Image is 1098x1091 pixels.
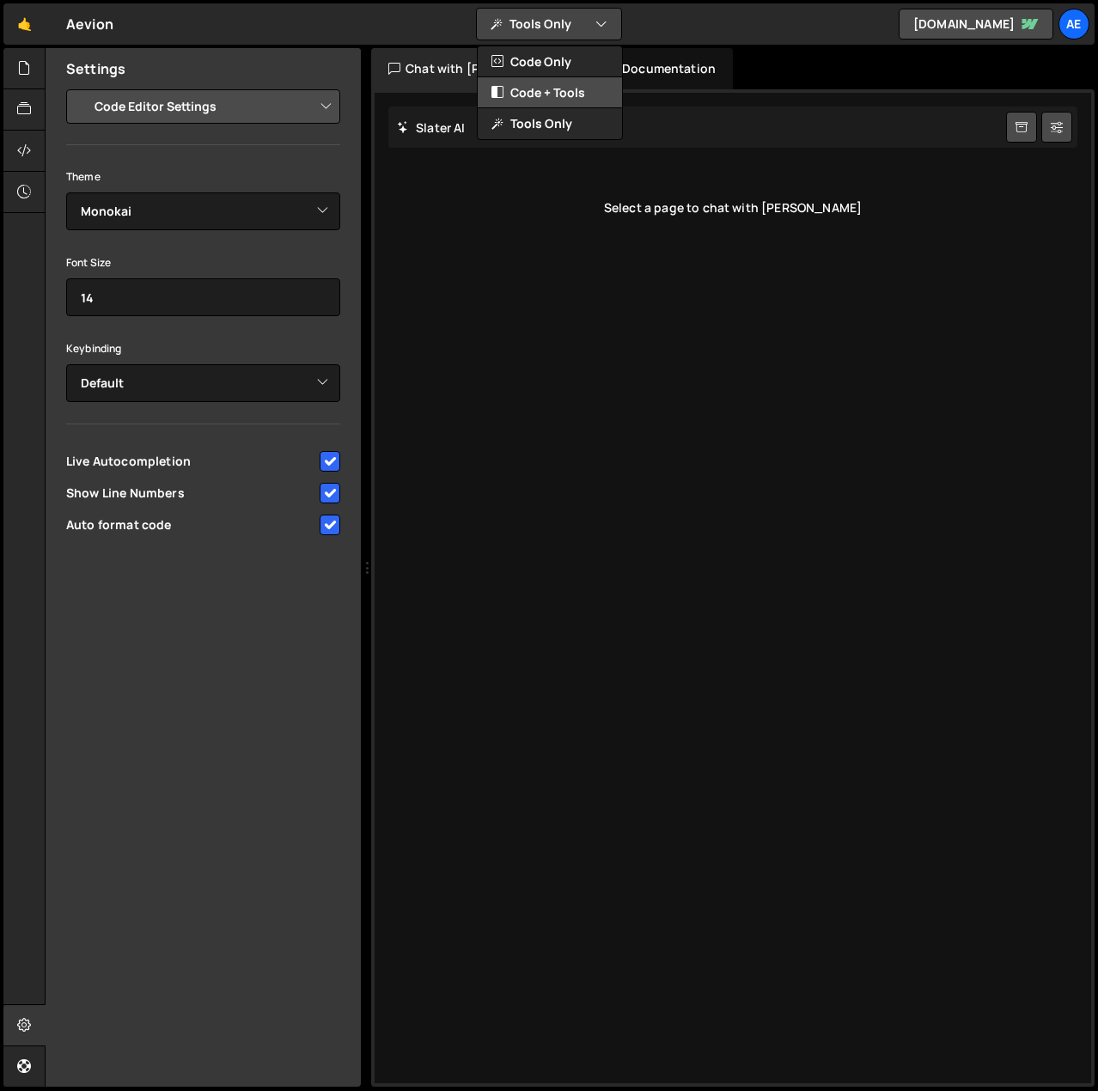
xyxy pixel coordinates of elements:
[397,119,466,136] h2: Slater AI
[3,3,46,45] a: 🤙
[66,485,317,502] span: Show Line Numbers
[66,168,101,186] label: Theme
[66,254,111,271] label: Font Size
[66,516,317,533] span: Auto format code
[66,340,122,357] label: Keybinding
[478,46,622,77] button: Code Only
[477,9,621,40] button: Tools Only
[388,174,1077,242] div: Select a page to chat with [PERSON_NAME]
[478,77,622,108] button: Code + Tools
[588,48,733,89] div: Documentation
[66,453,317,470] span: Live Autocompletion
[1058,9,1089,40] a: ae
[66,59,125,78] h2: Settings
[66,14,113,34] div: Aevion
[371,48,584,89] div: Chat with [PERSON_NAME]
[478,108,622,139] button: Tools Only
[899,9,1053,40] a: [DOMAIN_NAME]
